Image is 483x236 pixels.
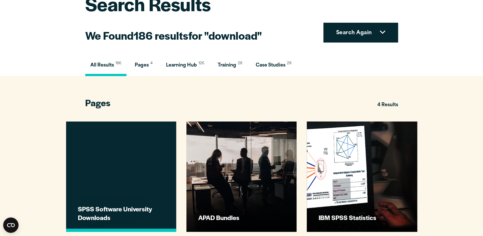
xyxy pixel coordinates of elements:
[133,28,188,43] strong: 186 results
[323,23,398,43] button: Search Again
[78,205,166,222] h3: SPSS Software University Downloads
[135,63,149,68] span: Pages
[198,213,286,222] h3: APAD Bundles
[218,63,236,68] span: Training
[85,97,110,109] span: Pages
[166,63,197,68] span: Learning Hub
[90,63,114,68] span: All Results
[377,99,398,111] span: 4 Results
[319,213,407,222] h3: IBM SPSS Statistics
[85,28,262,43] h2: We Found for "download"
[256,63,285,68] span: Case Studies
[307,122,417,232] a: IBM SPSS Statistics
[66,122,176,232] a: SPSS Software University Downloads
[186,122,297,232] a: APAD Bundles
[3,217,19,233] button: Open CMP widget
